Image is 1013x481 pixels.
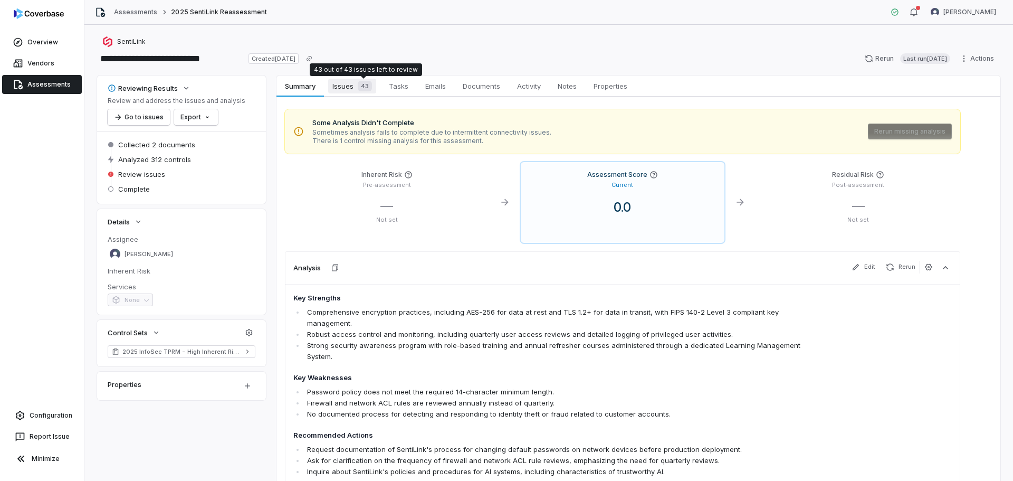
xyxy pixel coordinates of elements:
span: Control Sets [108,328,148,337]
li: Robust access control and monitoring, including quarterly user access reviews and detailed loggin... [304,329,820,340]
p: Current [611,181,633,189]
h3: Analysis [293,263,321,272]
p: Post-assessment [764,181,952,189]
p: Not set [293,216,481,224]
span: 2025 InfoSec TPRM - High Inherent Risk (TruSight Supported) [122,347,241,356]
button: Minimize [4,448,80,469]
img: Jason Boland avatar [110,249,120,259]
div: Reviewing Results [108,83,178,93]
span: — [852,198,865,213]
span: Properties [589,79,632,93]
li: Comprehensive encryption practices, including AES-256 for data at rest and TLS 1.2+ for data in t... [304,307,820,329]
button: Report Issue [4,427,80,446]
dt: Assignee [108,234,255,244]
h4: Assessment Score [587,171,647,179]
p: Review and address the issues and analysis [108,97,245,105]
button: Edit [847,261,880,273]
li: Strong security awareness program with role-based training and annual refresher courses administe... [304,340,820,362]
span: Emails [421,79,450,93]
h4: Key Weaknesses [293,373,820,383]
a: Assessments [2,75,82,94]
li: No documented process for detecting and responding to identity theft or fraud related to customer... [304,409,820,420]
span: 0.0 [605,200,639,215]
li: Password policy does not meet the required 14-character minimum length. [304,386,820,398]
li: Ask for clarification on the frequency of firewall and network ACL rule reviews, emphasizing the ... [304,455,820,466]
button: Jason Boland avatar[PERSON_NAME] [924,4,1002,20]
p: Pre-assessment [293,181,481,189]
span: Analyzed 312 controls [118,155,191,164]
span: Activity [513,79,545,93]
h4: Key Strengths [293,293,820,304]
p: Not set [764,216,952,224]
span: Tasks [385,79,413,93]
span: — [380,198,393,213]
a: Vendors [2,54,82,73]
button: https://sentilink.com/SentiLink [99,32,149,51]
button: Copy link [300,49,319,68]
button: Control Sets [104,323,164,342]
a: Overview [2,33,82,52]
h4: Residual Risk [832,171,874,179]
button: Export [174,109,218,125]
button: Details [104,212,146,231]
button: Actions [957,51,1000,67]
button: RerunLast run[DATE] [858,51,957,67]
span: Sometimes analysis fails to complete due to intermittent connectivity issues. [312,128,551,137]
span: SentiLink [117,37,146,46]
span: 43 [358,81,372,91]
span: Collected 2 documents [118,140,195,149]
span: Issues [328,79,376,93]
span: Documents [458,79,504,93]
span: [PERSON_NAME] [125,250,173,258]
li: Inquire about SentiLink's policies and procedures for AI systems, including characteristics of tr... [304,466,820,477]
li: Firewall and network ACL rules are reviewed annually instead of quarterly. [304,398,820,409]
span: Last run [DATE] [900,53,950,64]
div: 43 out of 43 issues left to review [314,65,418,74]
button: Rerun [882,261,920,273]
li: Request documentation of SentiLink's process for changing default passwords on network devices be... [304,444,820,455]
a: Configuration [4,406,80,425]
span: There is 1 control missing analysis for this assessment. [312,137,551,145]
img: logo-D7KZi-bG.svg [14,8,64,19]
span: Review issues [118,169,165,179]
img: Jason Boland avatar [931,8,939,16]
h4: Recommended Actions [293,430,820,441]
dt: Services [108,282,255,291]
a: Assessments [114,8,157,16]
span: 2025 SentiLink Reassessment [171,8,267,16]
dt: Inherent Risk [108,266,255,276]
span: Created [DATE] [249,53,298,64]
span: [PERSON_NAME] [943,8,996,16]
span: Notes [553,79,581,93]
button: Go to issues [108,109,170,125]
span: Details [108,217,130,227]
h4: Inherent Risk [361,171,402,179]
span: Some Analysis Didn't Complete [312,118,551,128]
span: Complete [118,184,150,194]
a: 2025 InfoSec TPRM - High Inherent Risk (TruSight Supported) [108,345,255,358]
button: Reviewing Results [104,79,194,98]
span: Summary [281,79,319,93]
